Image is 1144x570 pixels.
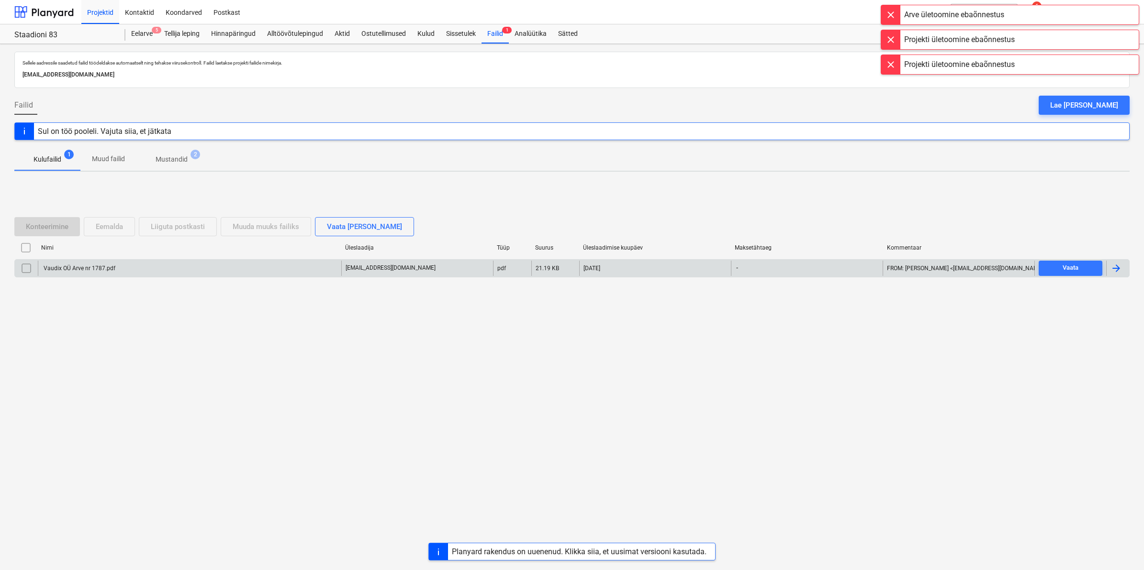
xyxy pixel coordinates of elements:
[42,265,115,272] div: Vaudix OÜ Arve nr 1787.pdf
[261,24,329,44] a: Alltöövõtulepingud
[22,60,1122,66] p: Sellele aadressile saadetud failid töödeldakse automaatselt ning tehakse viirusekontroll. Failid ...
[14,30,114,40] div: Staadioni 83
[509,24,552,44] a: Analüütika
[345,244,489,251] div: Üleslaadija
[327,220,402,233] div: Vaata [PERSON_NAME]
[329,24,356,44] a: Aktid
[14,99,33,111] span: Failid
[536,265,559,272] div: 21.19 KB
[356,24,412,44] a: Ostutellimused
[735,264,739,272] span: -
[412,24,440,44] a: Kulud
[346,264,436,272] p: [EMAIL_ADDRESS][DOMAIN_NAME]
[92,154,125,164] p: Muud failid
[502,27,512,33] span: 1
[552,24,583,44] a: Sätted
[497,265,506,272] div: pdf
[64,150,74,159] span: 1
[156,154,188,164] p: Mustandid
[904,9,1004,21] div: Arve ületoomine ebaõnnestus
[22,70,1122,80] p: [EMAIL_ADDRESS][DOMAIN_NAME]
[38,127,171,136] div: Sul on töö pooleli. Vajuta siia, et jätkata
[904,59,1015,70] div: Projekti ületoomine ebaõnnestus
[482,24,509,44] div: Failid
[34,154,61,164] p: Kulufailid
[904,34,1015,45] div: Projekti ületoomine ebaõnnestus
[125,24,158,44] a: Eelarve5
[440,24,482,44] a: Sissetulek
[535,244,575,251] div: Suurus
[191,150,200,159] span: 2
[152,27,161,33] span: 5
[315,217,414,236] button: Vaata [PERSON_NAME]
[41,244,337,251] div: Nimi
[1063,263,1078,274] div: Vaata
[158,24,205,44] a: Tellija leping
[497,244,527,251] div: Tüüp
[583,244,727,251] div: Üleslaadimise kuupäev
[1050,99,1118,111] div: Lae [PERSON_NAME]
[482,24,509,44] a: Failid1
[1039,261,1102,276] button: Vaata
[1039,96,1130,115] button: Lae [PERSON_NAME]
[735,244,879,251] div: Maksetähtaeg
[452,547,707,556] div: Planyard rakendus on uuenenud. Klikka siia, et uusimat versiooni kasutada.
[205,24,261,44] a: Hinnapäringud
[583,265,600,272] div: [DATE]
[125,24,158,44] div: Eelarve
[887,244,1031,251] div: Kommentaar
